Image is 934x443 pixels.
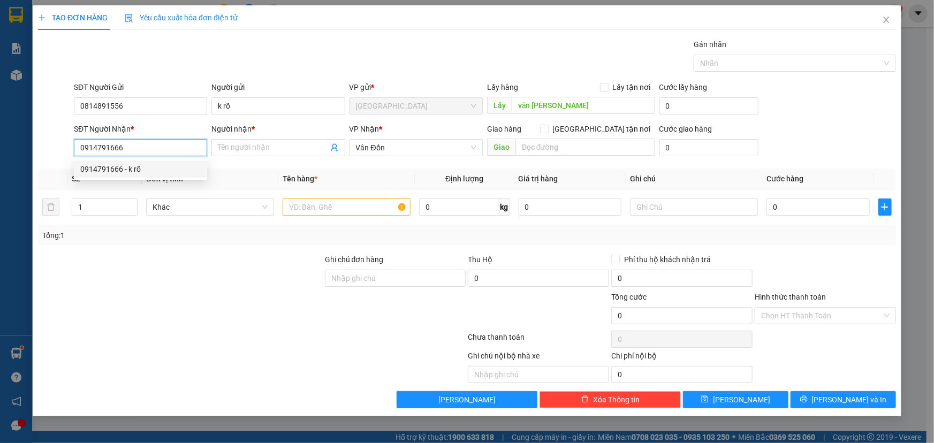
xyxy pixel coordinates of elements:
[468,255,492,264] span: Thu Hộ
[350,81,483,93] div: VP gửi
[659,125,712,133] label: Cước giao hàng
[356,98,476,114] span: Hà Nội
[812,394,887,406] span: [PERSON_NAME] và In
[468,366,609,383] input: Nhập ghi chú
[283,198,411,216] input: VD: Bàn, Ghế
[499,198,510,216] span: kg
[38,14,45,21] span: plus
[487,97,512,114] span: Lấy
[630,198,758,216] input: Ghi Chú
[593,394,640,406] span: Xóa Thông tin
[153,199,268,215] span: Khác
[766,174,803,183] span: Cước hàng
[487,83,518,91] span: Lấy hàng
[72,174,80,183] span: SL
[397,391,538,408] button: [PERSON_NAME]
[611,350,753,366] div: Chi phí nội bộ
[438,394,496,406] span: [PERSON_NAME]
[445,174,483,183] span: Định lượng
[515,139,655,156] input: Dọc đường
[211,123,345,135] div: Người nhận
[467,331,611,350] div: Chưa thanh toán
[659,139,758,156] input: Cước giao hàng
[330,143,339,152] span: user-add
[791,391,896,408] button: printer[PERSON_NAME] và In
[549,123,655,135] span: [GEOGRAPHIC_DATA] tận nơi
[659,83,708,91] label: Cước lấy hàng
[42,230,361,241] div: Tổng: 1
[468,350,609,366] div: Ghi chú nội bộ nhà xe
[74,123,207,135] div: SĐT Người Nhận
[325,255,384,264] label: Ghi chú đơn hàng
[871,5,901,35] button: Close
[882,16,891,24] span: close
[80,163,201,175] div: 0914791666 - k rõ
[487,125,521,133] span: Giao hàng
[609,81,655,93] span: Lấy tận nơi
[38,13,108,22] span: TẠO ĐƠN HÀNG
[512,97,655,114] input: Dọc đường
[701,395,709,404] span: save
[713,394,770,406] span: [PERSON_NAME]
[487,139,515,156] span: Giao
[519,198,622,216] input: 0
[125,13,238,22] span: Yêu cầu xuất hóa đơn điện tử
[42,198,59,216] button: delete
[74,161,207,178] div: 0914791666 - k rõ
[659,97,758,114] input: Cước lấy hàng
[755,293,826,301] label: Hình thức thanh toán
[211,81,345,93] div: Người gửi
[879,203,891,211] span: plus
[356,140,476,156] span: Vân Đồn
[74,81,207,93] div: SĐT Người Gửi
[325,270,466,287] input: Ghi chú đơn hàng
[350,125,379,133] span: VP Nhận
[581,395,589,404] span: delete
[283,174,317,183] span: Tên hàng
[519,174,558,183] span: Giá trị hàng
[626,169,762,189] th: Ghi chú
[694,40,726,49] label: Gán nhãn
[611,293,647,301] span: Tổng cước
[125,14,133,22] img: icon
[620,254,715,265] span: Phí thu hộ khách nhận trả
[878,198,892,216] button: plus
[800,395,808,404] span: printer
[540,391,681,408] button: deleteXóa Thông tin
[683,391,788,408] button: save[PERSON_NAME]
